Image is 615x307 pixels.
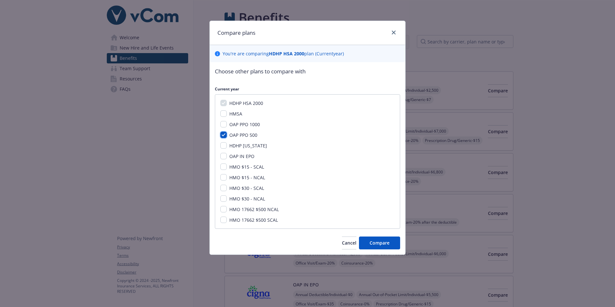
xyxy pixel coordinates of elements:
[215,67,400,76] p: Choose other plans to compare with
[229,100,263,106] span: HDHP HSA 2000
[229,111,242,117] span: HMSA
[229,121,260,127] span: OAP PPO 1000
[229,174,265,181] span: HMO $15 - NCAL
[370,240,390,246] span: Compare
[229,153,254,159] span: OAP IN EPO
[229,217,278,223] span: HMO 17662 $500 SCAL
[229,132,257,138] span: OAP PPO 500
[342,237,356,249] button: Cancel
[229,185,264,191] span: HMO $30 - SCAL
[229,143,267,149] span: HDHP [US_STATE]
[215,86,400,92] p: Current year
[229,196,265,202] span: HMO $30 - NCAL
[217,29,255,37] h1: Compare plans
[223,50,344,57] p: You ' re are comparing plan ( Current year)
[390,29,398,36] a: close
[359,237,400,249] button: Compare
[269,51,304,57] b: HDHP HSA 2000
[229,206,279,212] span: HMO 17662 $500 NCAL
[229,164,264,170] span: HMO $15 - SCAL
[342,240,356,246] span: Cancel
